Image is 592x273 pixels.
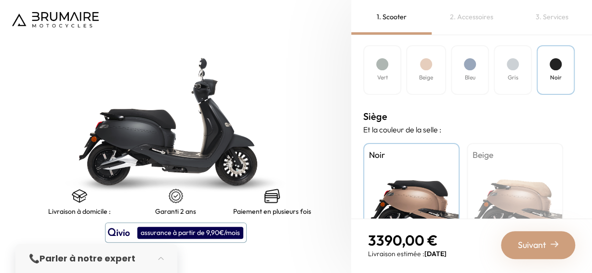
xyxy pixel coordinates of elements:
button: assurance à partir de 9,90€/mois [105,222,247,243]
h4: Bleu [465,73,475,82]
h3: Siège [363,109,580,124]
img: credit-cards.png [264,188,280,204]
img: logo qivio [108,227,130,238]
img: Logo de Brumaire [12,12,99,27]
h4: Noir [369,149,454,161]
img: shipping.png [72,188,87,204]
h4: Vert [377,73,388,82]
p: Paiement en plusieurs fois [233,208,311,215]
span: [DATE] [424,249,447,258]
span: Suivant [518,238,546,252]
h4: Gris [508,73,518,82]
h4: Beige [419,73,433,82]
p: 3390,00 € [368,232,447,249]
h4: Noir [550,73,562,82]
p: Et la couleur de la selle : [363,124,580,135]
p: Livraison à domicile : [48,208,111,215]
p: Garanti 2 ans [155,208,196,215]
img: right-arrow-2.png [551,240,558,248]
img: certificat-de-garantie.png [168,188,184,204]
h4: Beige [473,149,557,161]
p: Livraison estimée : [368,249,447,259]
div: assurance à partir de 9,90€/mois [137,227,243,239]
